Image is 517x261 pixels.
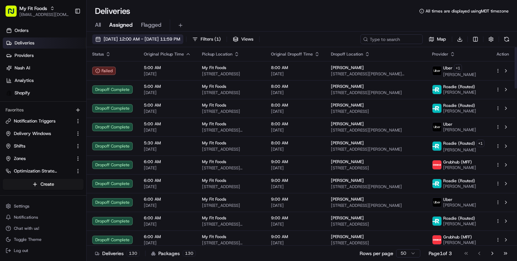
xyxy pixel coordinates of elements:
a: Optimization Strategy [6,168,72,174]
span: 6:00 AM [144,159,191,165]
span: Roadie (Routed) [443,103,475,108]
span: Knowledge Base [14,136,53,143]
div: Page 1 of 3 [429,250,452,257]
span: 5:00 AM [144,65,191,70]
span: [PERSON_NAME] [443,184,476,189]
span: All times are displayed using MDT timezone [426,8,509,14]
span: Settings [14,203,29,209]
img: roadie-logo-v2.jpg [432,179,441,188]
button: Start new chat [118,68,126,77]
span: [DATE] [144,90,191,95]
span: 8:00 AM [271,121,320,127]
button: My Fit Foods [19,5,47,12]
span: [DATE] [144,221,191,227]
span: [PERSON_NAME] [331,215,364,221]
span: 6:00 AM [144,215,191,221]
span: [PERSON_NAME] [331,140,364,146]
span: [PERSON_NAME] [331,84,364,89]
span: All [95,21,101,29]
span: [STREET_ADDRESS] [202,203,260,208]
div: 130 [183,250,196,256]
span: [DATE] [144,184,191,190]
span: [DATE] [271,71,320,77]
span: [STREET_ADDRESS] [202,184,260,190]
a: Shifts [6,143,72,149]
span: [DATE] [271,240,320,246]
a: Nash AI [3,62,86,74]
span: Roadie (Routed) [443,216,475,221]
h1: Deliveries [95,6,130,17]
p: Welcome 👋 [7,28,126,39]
span: [STREET_ADDRESS][PERSON_NAME] [331,184,421,190]
span: My Fit Foods [202,178,226,183]
span: [STREET_ADDRESS][PERSON_NAME] [202,165,260,171]
span: 8:00 AM [271,102,320,108]
span: [STREET_ADDRESS][PERSON_NAME] [331,146,421,152]
span: Log out [14,248,28,253]
span: [PERSON_NAME] [331,65,364,70]
span: Delivery Windows [14,130,51,137]
span: [STREET_ADDRESS][PERSON_NAME] [202,127,260,133]
span: Assigned [109,21,133,29]
button: My Fit Foods[EMAIL_ADDRESS][DOMAIN_NAME] [3,3,72,19]
img: 8571987876998_91fb9ceb93ad5c398215_72.jpg [15,66,27,79]
img: Wisdom Oko [7,101,18,115]
span: Create [41,181,54,187]
span: My Fit Foods [202,215,226,221]
span: 8:00 AM [271,140,320,146]
span: API Documentation [65,136,111,143]
div: Past conversations [7,90,44,96]
span: 5:00 AM [144,121,191,127]
span: Shifts [14,143,25,149]
span: Uber [443,197,453,202]
span: Map [437,36,446,42]
span: [DATE] [144,146,191,152]
span: Notification Triggers [14,118,55,124]
button: Delivery Windows [3,128,84,139]
span: 6:00 AM [144,178,191,183]
span: Pylon [69,153,84,159]
img: roadie-logo-v2.jpg [432,104,441,113]
img: uber-new-logo.jpeg [432,198,441,207]
span: [DATE] [144,109,191,114]
span: 8:00 AM [271,84,320,89]
button: Log out [3,246,84,255]
span: [DATE] [271,184,320,190]
span: 9:00 AM [271,196,320,202]
a: 📗Knowledge Base [4,134,56,146]
span: • [75,108,78,113]
span: [PERSON_NAME] [443,90,476,95]
span: Filters [201,36,221,42]
button: Notifications [3,212,84,222]
div: Deliveries [95,250,140,257]
span: [PERSON_NAME] [443,108,476,114]
span: Grubhub (MFF) [443,234,472,240]
span: My Fit Foods [202,84,226,89]
img: uber-new-logo.jpeg [432,123,441,132]
span: [STREET_ADDRESS] [331,221,421,227]
button: Settings [3,201,84,211]
button: Refresh [502,34,511,44]
span: [PERSON_NAME] [331,102,364,108]
img: 1736555255976-a54dd68f-1ca7-489b-9aae-adbdc363a1c4 [7,66,19,79]
span: 5:00 AM [144,84,191,89]
span: Provider [432,51,448,57]
span: [PERSON_NAME] [331,159,364,165]
span: [STREET_ADDRESS][PERSON_NAME] [331,127,421,133]
span: Analytics [15,77,34,84]
span: [PERSON_NAME] [331,121,364,127]
span: Providers [15,52,34,59]
span: Dropoff Location [331,51,363,57]
a: 💻API Documentation [56,134,114,146]
span: Status [92,51,104,57]
span: Roadie (Routed) [443,141,475,146]
button: Failed [92,67,116,75]
button: Toggle Theme [3,235,84,244]
span: [STREET_ADDRESS] [202,71,260,77]
a: Delivery Windows [6,130,72,137]
span: Uber [443,121,453,127]
span: [PERSON_NAME] [443,72,476,77]
span: [STREET_ADDRESS][PERSON_NAME] [331,90,421,95]
a: Powered byPylon [49,153,84,159]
